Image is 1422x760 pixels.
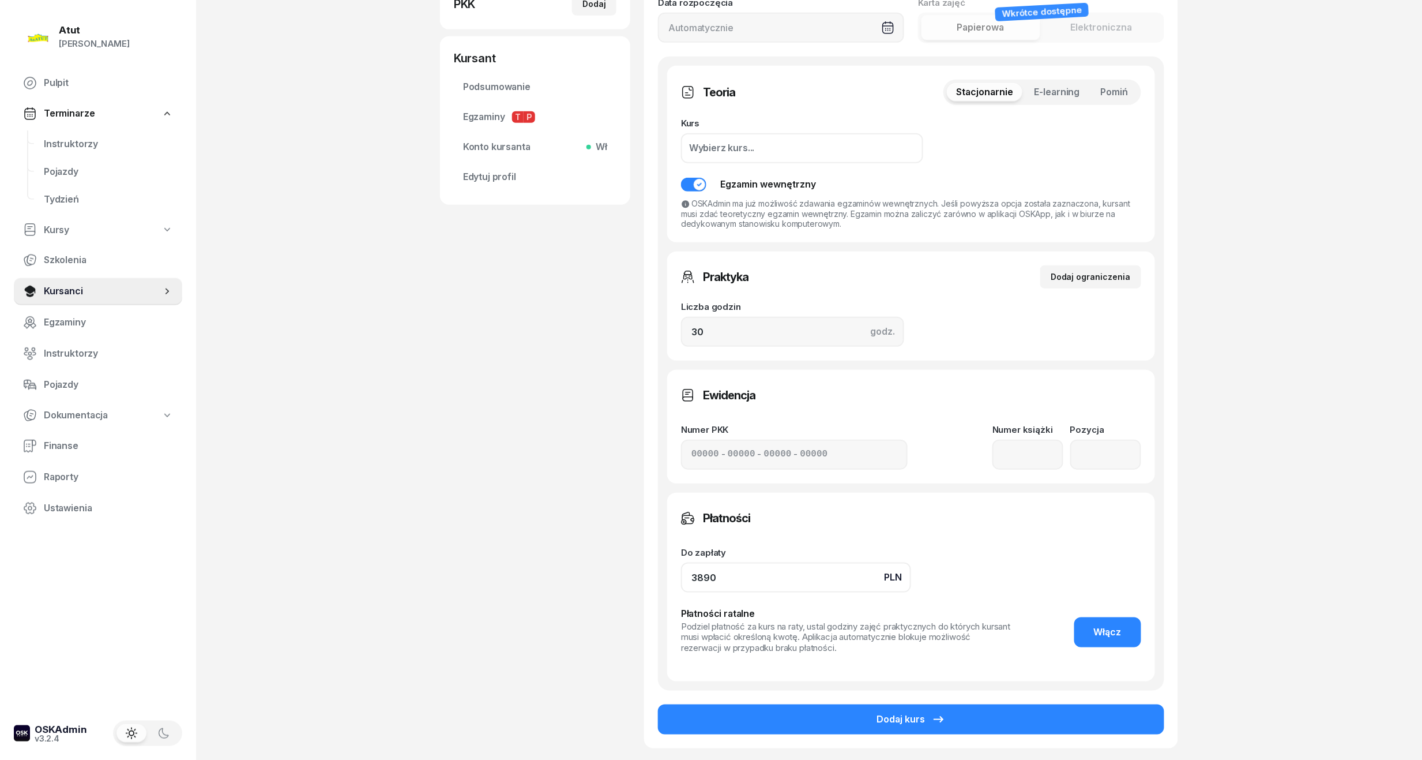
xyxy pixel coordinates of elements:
span: Konto kursanta [463,140,607,155]
span: T [512,111,524,123]
a: Edytuj profil [454,163,616,191]
div: Wkrótce dostępne [995,2,1089,21]
span: - [794,447,798,462]
span: Egzaminy [463,110,607,125]
div: Podziel płatność za kurs na raty, ustal godziny zajęć praktycznych do których kursant musi wpłaci... [681,622,1013,654]
h3: Teoria [703,83,735,102]
img: logo-xs-dark@2x.png [14,725,30,742]
input: 0 [681,563,911,593]
span: Kursanci [44,284,161,299]
a: Instruktorzy [14,340,182,368]
span: Edytuj profil [463,170,607,185]
input: 00000 [800,447,828,462]
div: Kursant [454,50,616,66]
span: Wł [591,140,607,155]
button: Stacjonarnie [947,83,1022,102]
input: 00000 [764,447,792,462]
span: Ustawienia [44,501,173,516]
span: Szkolenia [44,253,173,268]
span: Pojazdy [44,164,173,179]
span: Podsumowanie [463,80,607,95]
span: Dokumentacja [44,408,108,423]
button: Włącz [1074,617,1141,647]
div: OSKAdmin ma już możliwość zdawania egzaminów wewnętrznych. Jeśli powyższa opcja została zaznaczon... [681,194,1141,229]
span: Terminarze [44,106,95,121]
span: E-learning [1034,85,1080,100]
span: Stacjonarnie [956,85,1013,100]
span: Raporty [44,470,173,485]
h3: Praktyka [703,268,748,286]
a: Terminarze [14,100,182,127]
a: Finanse [14,432,182,460]
a: Pulpit [14,69,182,97]
div: Płatności ratalne [681,606,1013,622]
button: Egzamin wewnętrzny [681,177,816,192]
span: - [721,447,725,462]
span: - [758,447,762,462]
span: Pojazdy [44,377,173,392]
span: Egzaminy [44,315,173,330]
span: Włącz [1094,625,1122,640]
a: Ustawienia [14,495,182,522]
span: Pomiń [1101,85,1128,100]
button: Dodaj ograniczenia [1040,265,1141,289]
a: EgzaminyTP [454,103,616,131]
a: Dokumentacja [14,402,182,429]
a: Raporty [14,463,182,491]
button: Pomiń [1092,83,1138,102]
a: Egzaminy [14,309,182,336]
input: 0 [681,317,904,347]
div: Egzamin wewnętrzny [720,177,816,192]
a: Konto kursantaWł [454,133,616,161]
div: Dodaj ograniczenia [1051,270,1131,284]
span: Kursy [44,223,69,238]
div: v3.2.4 [35,735,87,743]
span: Finanse [44,439,173,454]
a: Kursy [14,217,182,244]
input: 00000 [691,447,719,462]
a: Instruktorzy [35,130,182,158]
a: Szkolenia [14,246,182,274]
div: OSKAdmin [35,725,87,735]
input: 00000 [728,447,755,462]
button: Dodaj kurs [658,705,1164,735]
span: P [524,111,535,123]
a: Tydzień [35,186,182,214]
div: Wybierz kurs... [689,141,755,156]
a: Pojazdy [35,158,182,186]
h3: Płatności [703,509,750,527]
span: Tydzień [44,192,173,207]
div: [PERSON_NAME] [59,36,130,51]
span: Instruktorzy [44,346,173,361]
a: Pojazdy [14,371,182,399]
a: Kursanci [14,278,182,305]
div: Atut [59,25,130,35]
a: Podsumowanie [454,73,616,101]
h3: Ewidencja [703,386,755,405]
button: E-learning [1025,83,1089,102]
div: Dodaj kurs [876,712,946,727]
span: Pulpit [44,76,173,91]
span: Instruktorzy [44,137,173,152]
